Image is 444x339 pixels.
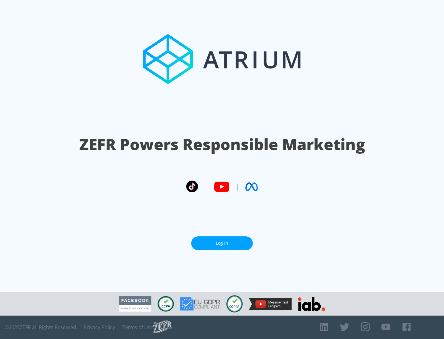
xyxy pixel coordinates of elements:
img: Facebook Marketing Partner [119,296,151,312]
a: Privacy Policy [84,324,115,330]
span: | [204,182,208,191]
span: | [236,182,239,191]
img: GDPR Compliant [180,297,220,311]
a: Terms of Use [122,324,153,330]
span: © 2025 ZEFR All Rights Reserved [5,324,76,330]
img: YouTube Measurement Program [249,298,292,310]
img: COPPA Compliant [226,295,243,312]
img: IAB [298,297,325,311]
a: Log In [191,236,253,250]
h1: ZEFR Powers Responsible Marketing [79,134,365,155]
img: CCPA Compliant [158,296,174,312]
